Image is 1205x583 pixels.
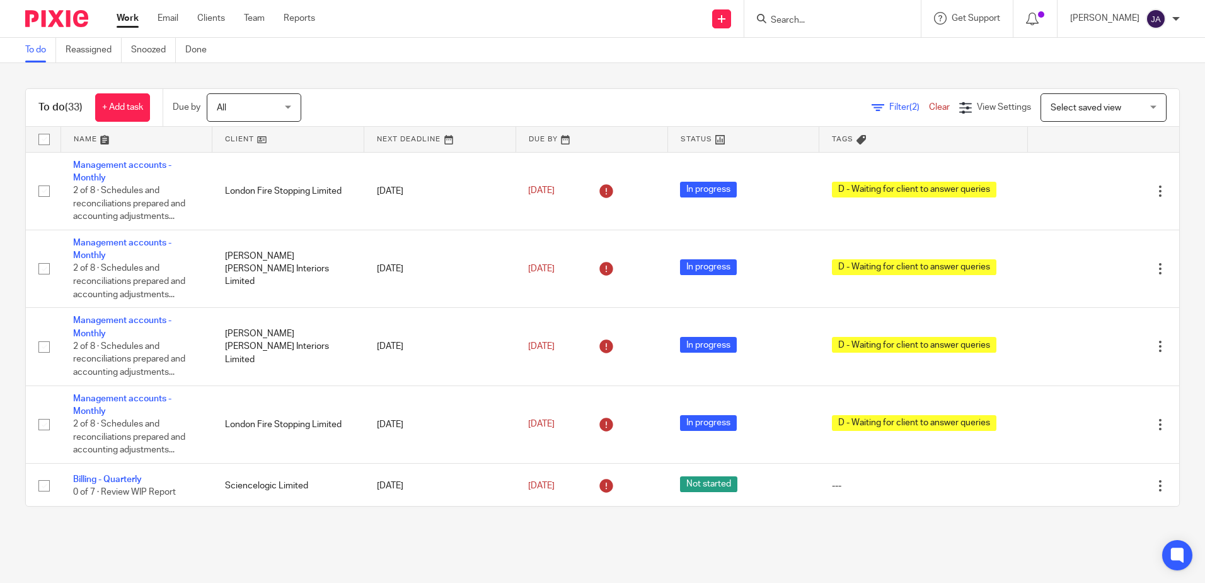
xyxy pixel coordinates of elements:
a: + Add task [95,93,150,122]
td: [PERSON_NAME] [PERSON_NAME] Interiors Limited [212,308,364,386]
a: Reports [284,12,315,25]
img: svg%3E [1146,9,1166,29]
span: [DATE] [528,342,555,351]
td: Sciencelogic Limited [212,463,364,508]
a: Email [158,12,178,25]
span: In progress [680,259,737,275]
span: [DATE] [528,420,555,429]
a: Team [244,12,265,25]
span: [DATE] [528,186,555,195]
a: Done [185,38,216,62]
td: [PERSON_NAME] [PERSON_NAME] Interiors Limited [212,230,364,307]
span: 2 of 8 · Schedules and reconciliations prepared and accounting adjustments... [73,342,185,377]
span: [DATE] [528,264,555,273]
p: Due by [173,101,200,114]
span: In progress [680,337,737,353]
span: Filter [889,103,929,112]
div: --- [832,480,1015,492]
span: (2) [909,103,920,112]
a: To do [25,38,56,62]
a: Snoozed [131,38,176,62]
span: 0 of 7 · Review WIP Report [73,488,176,497]
span: D - Waiting for client to answer queries [832,337,996,353]
p: [PERSON_NAME] [1070,12,1139,25]
td: London Fire Stopping Limited [212,386,364,463]
img: Pixie [25,10,88,27]
a: Work [117,12,139,25]
input: Search [770,15,883,26]
span: In progress [680,182,737,197]
span: Tags [832,136,853,143]
a: Clients [197,12,225,25]
td: London Fire Stopping Limited [212,152,364,230]
span: 2 of 8 · Schedules and reconciliations prepared and accounting adjustments... [73,186,185,221]
a: Management accounts - Monthly [73,394,171,416]
span: In progress [680,415,737,431]
span: [DATE] [528,481,555,490]
td: [DATE] [364,230,516,307]
span: Get Support [952,14,1000,23]
span: All [217,103,226,112]
span: D - Waiting for client to answer queries [832,182,996,197]
span: Not started [680,476,737,492]
a: Management accounts - Monthly [73,316,171,338]
span: D - Waiting for client to answer queries [832,259,996,275]
a: Clear [929,103,950,112]
span: D - Waiting for client to answer queries [832,415,996,431]
h1: To do [38,101,83,114]
a: Billing - Quarterly [73,475,142,484]
td: [DATE] [364,386,516,463]
span: Select saved view [1051,103,1121,112]
span: 2 of 8 · Schedules and reconciliations prepared and accounting adjustments... [73,264,185,299]
a: Reassigned [66,38,122,62]
td: [DATE] [364,152,516,230]
td: [DATE] [364,463,516,508]
span: (33) [65,102,83,112]
td: [DATE] [364,308,516,386]
a: Management accounts - Monthly [73,238,171,260]
span: 2 of 8 · Schedules and reconciliations prepared and accounting adjustments... [73,420,185,454]
span: View Settings [977,103,1031,112]
a: Management accounts - Monthly [73,161,171,182]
